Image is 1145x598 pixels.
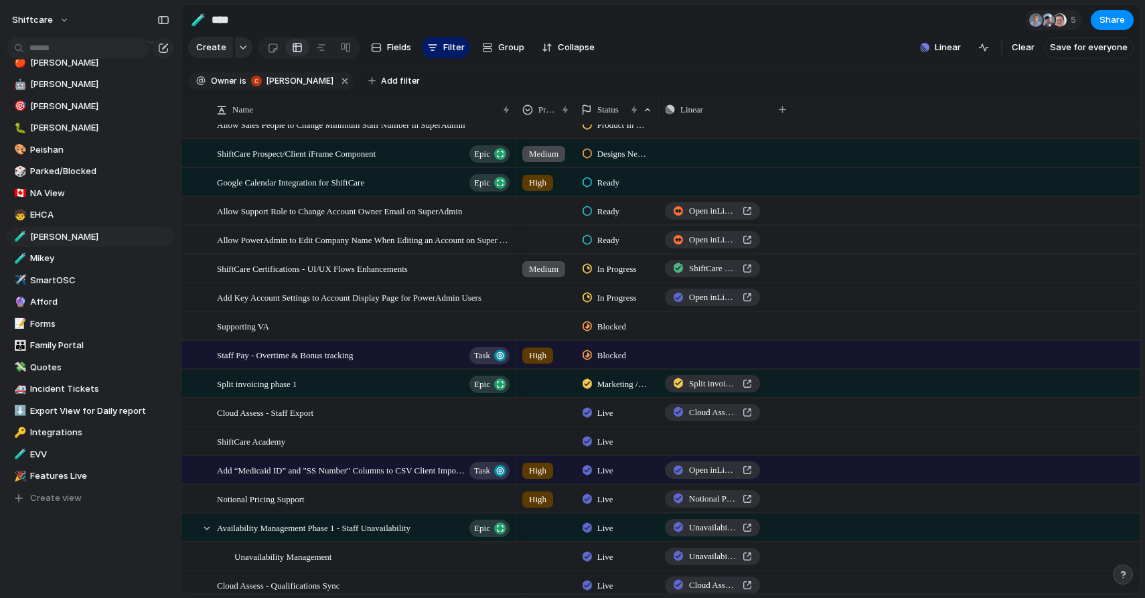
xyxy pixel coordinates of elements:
[217,491,305,506] span: Notional Pricing Support
[7,161,174,181] div: 🎲Parked/Blocked
[240,75,246,87] span: is
[7,183,174,204] a: 🇨🇦NA View
[1050,41,1128,54] span: Save for everyone
[30,448,169,461] span: EVV
[14,164,23,179] div: 🎲
[217,289,481,305] span: Add Key Account Settings to Account Display Page for PowerAdmin Users
[7,53,174,73] div: 🍎[PERSON_NAME]
[187,9,209,31] button: 🧪
[1099,13,1125,27] span: Share
[12,187,25,200] button: 🇨🇦
[475,37,531,58] button: Group
[7,292,174,312] a: 🔮Afford
[12,143,25,157] button: 🎨
[30,426,169,439] span: Integrations
[14,77,23,92] div: 🤖
[597,320,626,333] span: Blocked
[665,461,760,479] a: Open inLinear
[689,262,737,275] span: ShiftCare Certifications - UI/UX Flows Enhancements
[474,519,490,538] span: Epic
[689,463,737,477] span: Open in Linear
[14,360,23,375] div: 💸
[665,548,760,565] a: Unavailability Management
[1006,37,1040,58] button: Clear
[1091,10,1134,30] button: Share
[30,404,169,418] span: Export View for Daily report
[12,469,25,483] button: 🎉
[474,375,490,394] span: Epic
[30,339,169,352] span: Family Portal
[680,103,703,117] span: Linear
[529,147,558,161] span: Medium
[597,291,637,305] span: In Progress
[12,382,25,396] button: 🚑
[1012,41,1035,54] span: Clear
[14,121,23,136] div: 🐛
[689,291,737,304] span: Open in Linear
[443,41,465,54] span: Filter
[7,314,174,334] div: 📝Forms
[597,464,613,477] span: Live
[597,435,613,449] span: Live
[597,119,647,132] span: Product In Progress
[30,78,169,91] span: [PERSON_NAME]
[12,78,25,91] button: 🤖
[597,378,647,391] span: Marketing / CS Needed
[30,56,169,70] span: [PERSON_NAME]
[665,577,760,594] a: Cloud Assess - Qualifications Sync
[6,9,76,31] button: shiftcare
[12,208,25,222] button: 🧒
[7,488,174,508] button: Create view
[529,263,558,276] span: Medium
[191,11,206,29] div: 🧪
[7,379,174,399] div: 🚑Incident Tickets
[366,37,416,58] button: Fields
[7,248,174,269] div: 🧪Mikey
[7,445,174,465] a: 🧪EVV
[7,96,174,117] div: 🎯[PERSON_NAME]
[7,205,174,225] a: 🧒EHCA
[30,317,169,331] span: Forms
[7,401,174,421] a: ⬇️Export View for Daily report
[12,121,25,135] button: 🐛
[12,252,25,265] button: 🧪
[232,103,253,117] span: Name
[469,462,510,479] button: Task
[14,208,23,223] div: 🧒
[7,140,174,160] a: 🎨Peishan
[217,347,353,362] span: Staff Pay - Overtime & Bonus tracking
[12,274,25,287] button: ✈️
[7,271,174,291] div: ✈️SmartOSC
[217,462,465,477] span: Add “Medicaid ID” and "SS Number" Columns to CSV Client Import Template for NA
[234,548,331,564] span: Unavailability Management
[689,204,737,218] span: Open in Linear
[665,289,760,306] a: Open inLinear
[7,358,174,378] div: 💸Quotes
[217,232,512,247] span: Allow PowerAdmin to Edit Company Name When Editing an Account on Super Admin
[689,233,737,246] span: Open in Linear
[665,519,760,536] a: Unavailability Management
[469,145,510,163] button: Epic
[597,493,613,506] span: Live
[7,74,174,94] a: 🤖[PERSON_NAME]
[529,176,546,190] span: High
[217,404,313,420] span: Cloud Assess - Staff Export
[387,41,411,54] span: Fields
[217,433,285,449] span: ShiftCare Academy
[665,490,760,508] a: Notional Pricing Support
[474,145,490,163] span: Epic
[360,72,428,90] button: Add filter
[196,41,226,54] span: Create
[30,252,169,265] span: Mikey
[7,118,174,138] a: 🐛[PERSON_NAME]
[30,208,169,222] span: EHCA
[12,230,25,244] button: 🧪
[14,316,23,331] div: 📝
[14,273,23,288] div: ✈️
[12,404,25,418] button: ⬇️
[14,425,23,441] div: 🔑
